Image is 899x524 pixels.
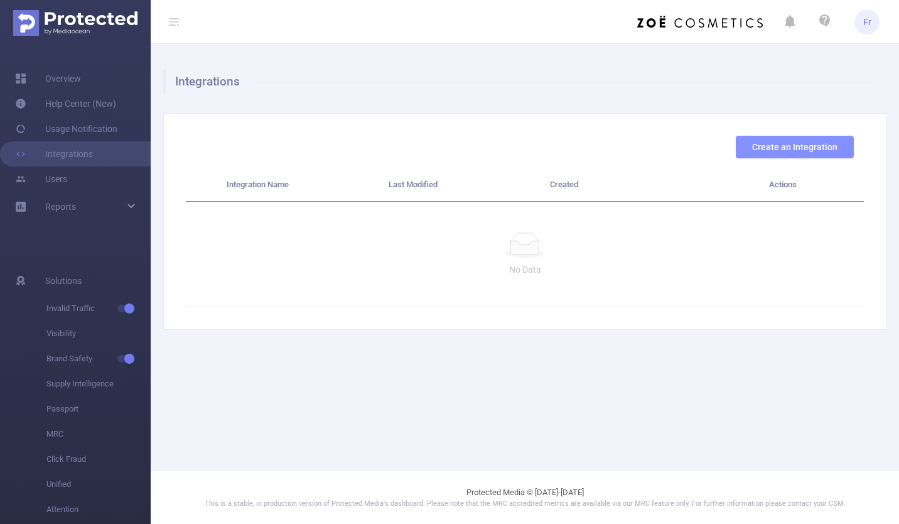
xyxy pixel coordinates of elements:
span: Last Modified [389,180,438,189]
a: Reports [45,194,76,219]
img: Protected Media [13,10,137,36]
span: Created [550,180,578,189]
span: Click Fraud [46,447,151,472]
h1: Integrations [163,69,876,94]
span: MRC [46,422,151,447]
span: Visibility [46,321,151,346]
span: Brand Safety [46,346,151,371]
footer: Protected Media © [DATE]-[DATE] [151,471,899,524]
a: Users [15,166,67,192]
button: Create an Integration [736,136,854,158]
span: Solutions [45,268,82,293]
span: Actions [769,180,797,189]
span: Attention [46,497,151,522]
a: Usage Notification [15,116,117,141]
p: No Data [196,263,854,276]
span: Supply Intelligence [46,371,151,396]
a: Overview [15,66,81,91]
span: Fr [863,9,871,35]
span: Reports [45,202,76,212]
a: Integrations [15,141,93,166]
span: Invalid Traffic [46,296,151,321]
a: Help Center (New) [15,91,116,116]
span: Integration Name [227,180,289,189]
p: This is a stable, in production version of Protected Media's dashboard. Please note that the MRC ... [182,499,868,510]
span: Unified [46,472,151,497]
span: Passport [46,396,151,422]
